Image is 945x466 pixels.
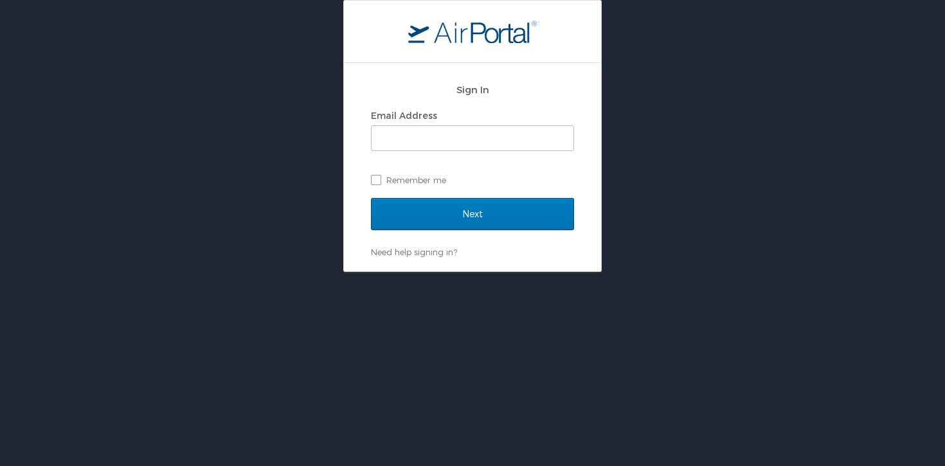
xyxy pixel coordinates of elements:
[371,247,457,257] a: Need help signing in?
[371,110,437,121] label: Email Address
[371,170,574,190] label: Remember me
[408,20,537,43] img: logo
[371,198,574,230] input: Next
[371,82,574,97] h2: Sign In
